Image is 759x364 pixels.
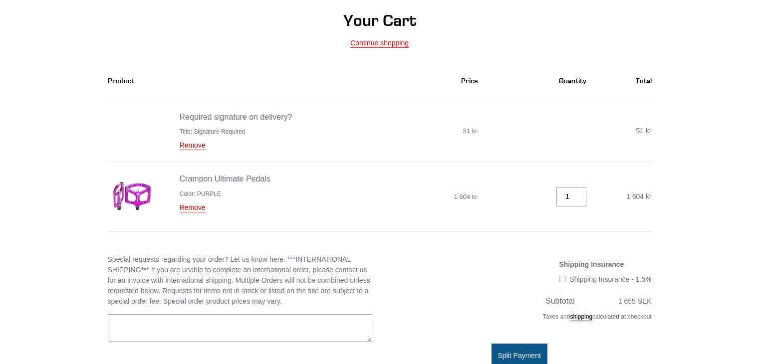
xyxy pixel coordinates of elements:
[180,175,270,183] a: Crampon Ultimate Pedals
[498,352,540,360] span: Split Payment
[352,62,489,100] th: Price
[108,173,155,220] img: Crampon Ultimate Pedals
[180,203,206,212] a: Remove Crampon Ultimate Pedals - PURPLE
[180,141,206,150] a: Remove Required signature on delivery? - Signature Required
[570,313,592,321] a: shipping
[180,127,292,136] li: Title: Signature Required
[597,62,652,100] th: Total
[108,254,372,307] label: Special requests regarding your order? Let us know here. ***INTERNATIONAL SHIPPING*** If you are ...
[463,127,478,135] span: 51 kr
[180,189,270,198] li: Color: PURPLE
[559,276,565,282] input: Shipping Insurance - 1.5%
[387,307,652,331] div: Taxes and calculated at checkout
[636,127,651,135] span: 51 kr
[180,113,292,121] a: Required signature on delivery?
[108,11,652,30] h1: Your Cart
[559,260,624,268] span: Shipping Insurance
[569,275,651,283] span: Shipping Insurance - 1.5%
[454,193,478,200] span: 1 604 kr
[108,62,353,100] th: Product
[350,39,409,48] a: Continue shopping
[626,192,652,200] span: 1 604 kr
[545,297,575,305] span: Subtotal
[489,62,597,100] th: Quantity
[618,297,652,305] span: 1 655 SEK
[180,187,270,198] ul: Product details
[180,125,292,136] ul: Product details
